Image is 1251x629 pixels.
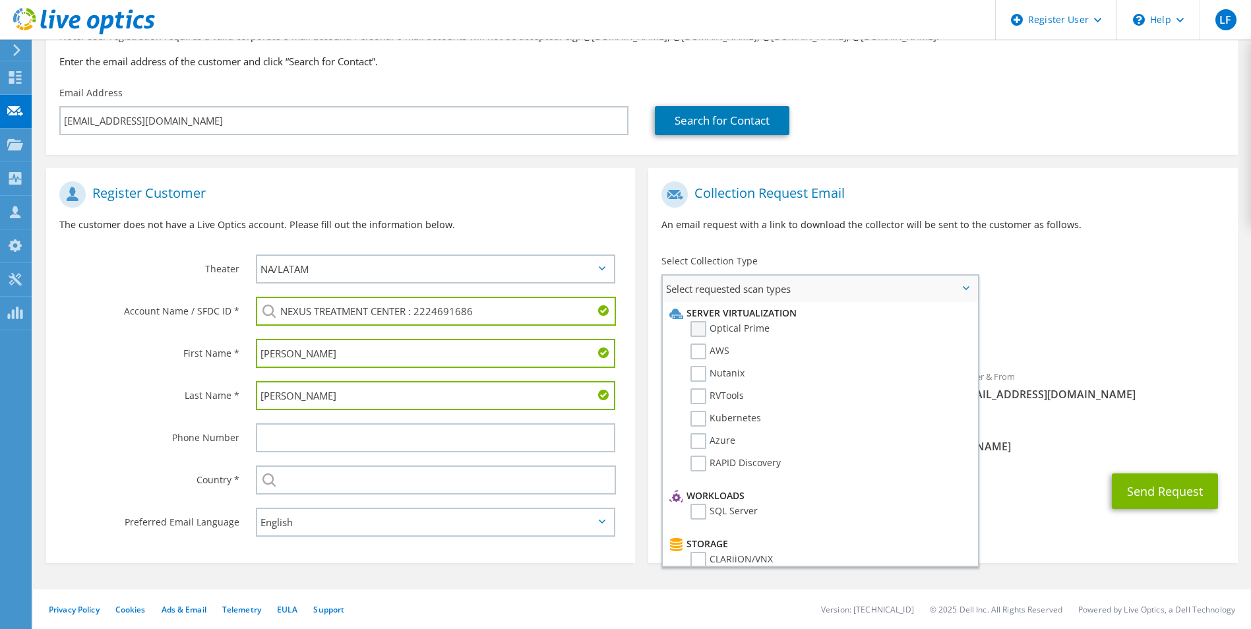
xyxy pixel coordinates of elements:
[59,181,615,208] h1: Register Customer
[1112,473,1218,509] button: Send Request
[821,604,914,615] li: Version: [TECHNICAL_ID]
[663,276,977,302] span: Select requested scan types
[661,218,1224,232] p: An email request with a link to download the collector will be sent to the customer as follows.
[666,488,970,504] li: Workloads
[956,387,1225,402] span: [EMAIL_ADDRESS][DOMAIN_NAME]
[59,423,239,444] label: Phone Number
[59,465,239,487] label: Country *
[648,415,1237,460] div: CC & Reply To
[59,508,239,529] label: Preferred Email Language
[655,106,789,135] a: Search for Contact
[690,344,729,359] label: AWS
[690,321,770,337] label: Optical Prime
[59,54,1225,69] h3: Enter the email address of the customer and click “Search for Contact”.
[313,604,344,615] a: Support
[115,604,146,615] a: Cookies
[59,86,123,100] label: Email Address
[49,604,100,615] a: Privacy Policy
[690,552,773,568] label: CLARiiON/VNX
[690,456,781,471] label: RAPID Discovery
[277,604,297,615] a: EULA
[162,604,206,615] a: Ads & Email
[690,388,744,404] label: RVTools
[943,363,1238,408] div: Sender & From
[690,433,735,449] label: Azure
[648,307,1237,356] div: Requested Collections
[666,536,970,552] li: Storage
[690,411,761,427] label: Kubernetes
[661,181,1217,208] h1: Collection Request Email
[222,604,261,615] a: Telemetry
[930,604,1062,615] li: © 2025 Dell Inc. All Rights Reserved
[59,218,622,232] p: The customer does not have a Live Optics account. Please fill out the information below.
[1078,604,1235,615] li: Powered by Live Optics, a Dell Technology
[690,504,758,520] label: SQL Server
[59,255,239,276] label: Theater
[690,366,745,382] label: Nutanix
[648,363,943,408] div: To
[59,297,239,318] label: Account Name / SFDC ID *
[59,339,239,360] label: First Name *
[666,305,970,321] li: Server Virtualization
[661,255,758,268] label: Select Collection Type
[59,381,239,402] label: Last Name *
[1133,14,1145,26] svg: \n
[1215,9,1236,30] span: LF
